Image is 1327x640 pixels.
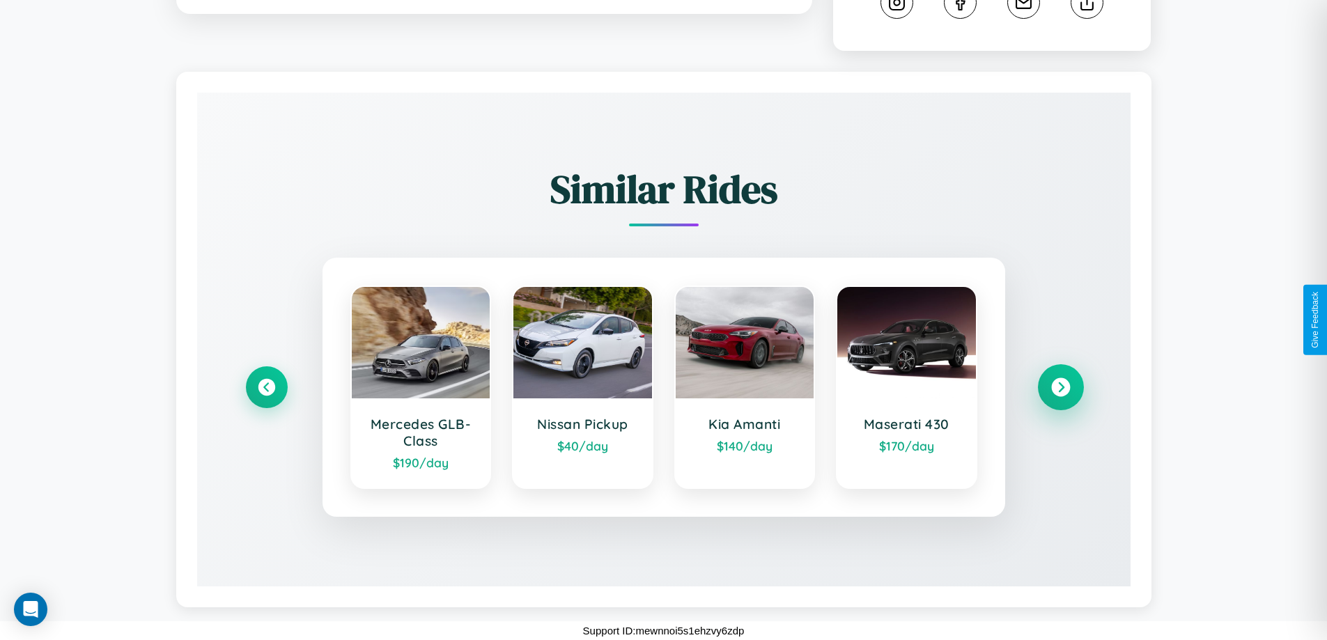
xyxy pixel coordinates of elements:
[690,416,800,432] h3: Kia Amanti
[350,286,492,489] a: Mercedes GLB-Class$190/day
[583,621,745,640] p: Support ID: mewnnoi5s1ehzvy6zdp
[527,438,638,453] div: $ 40 /day
[1310,292,1320,348] div: Give Feedback
[690,438,800,453] div: $ 140 /day
[527,416,638,432] h3: Nissan Pickup
[674,286,816,489] a: Kia Amanti$140/day
[512,286,653,489] a: Nissan Pickup$40/day
[366,416,476,449] h3: Mercedes GLB-Class
[246,162,1082,216] h2: Similar Rides
[851,416,962,432] h3: Maserati 430
[14,593,47,626] div: Open Intercom Messenger
[836,286,977,489] a: Maserati 430$170/day
[366,455,476,470] div: $ 190 /day
[851,438,962,453] div: $ 170 /day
